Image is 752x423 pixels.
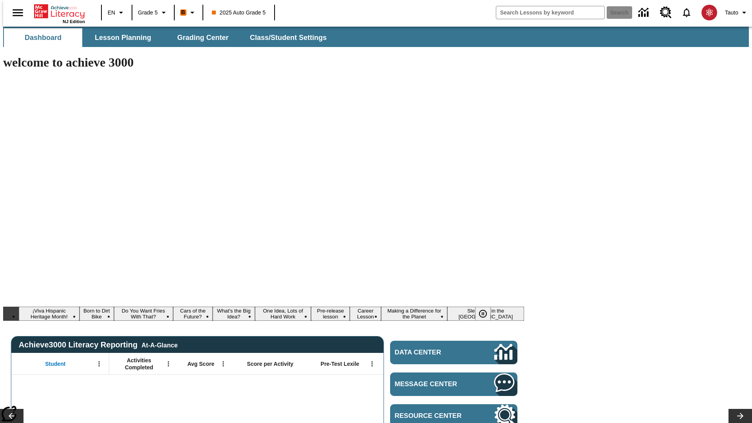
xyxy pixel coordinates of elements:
[250,33,327,42] span: Class/Student Settings
[177,33,228,42] span: Grading Center
[177,5,200,20] button: Boost Class color is orange. Change class color
[138,9,158,17] span: Grade 5
[63,19,85,24] span: NJ Edition
[135,5,172,20] button: Grade: Grade 5, Select a grade
[321,360,360,367] span: Pre-Test Lexile
[114,307,173,321] button: Slide 3 Do You Want Fries With That?
[173,307,213,321] button: Slide 4 Cars of the Future?
[95,33,151,42] span: Lesson Planning
[701,5,717,20] img: avatar image
[676,2,697,23] a: Notifications
[395,412,471,420] span: Resource Center
[447,307,524,321] button: Slide 10 Sleepless in the Animal Kingdom
[255,307,311,321] button: Slide 6 One Idea, Lots of Hard Work
[3,28,334,47] div: SubNavbar
[108,9,115,17] span: EN
[350,307,381,321] button: Slide 8 Career Lesson
[19,307,80,321] button: Slide 1 ¡Viva Hispanic Heritage Month!
[4,28,82,47] button: Dashboard
[187,360,214,367] span: Avg Score
[3,55,524,70] h1: welcome to achieve 3000
[390,372,517,396] a: Message Center
[728,409,752,423] button: Lesson carousel, Next
[34,4,85,19] a: Home
[93,358,105,370] button: Open Menu
[19,340,178,349] span: Achieve3000 Literacy Reporting
[655,2,676,23] a: Resource Center, Will open in new tab
[475,307,491,321] button: Pause
[141,340,177,349] div: At-A-Glance
[25,33,61,42] span: Dashboard
[217,358,229,370] button: Open Menu
[244,28,333,47] button: Class/Student Settings
[366,358,378,370] button: Open Menu
[390,341,517,364] a: Data Center
[381,307,447,321] button: Slide 9 Making a Difference for the Planet
[496,6,604,19] input: search field
[84,28,162,47] button: Lesson Planning
[3,27,749,47] div: SubNavbar
[163,358,174,370] button: Open Menu
[395,380,471,388] span: Message Center
[725,9,738,17] span: Tauto
[164,28,242,47] button: Grading Center
[697,2,722,23] button: Select a new avatar
[213,307,255,321] button: Slide 5 What's the Big Idea?
[181,7,185,17] span: B
[104,5,129,20] button: Language: EN, Select a language
[722,5,752,20] button: Profile/Settings
[80,307,114,321] button: Slide 2 Born to Dirt Bike
[113,357,165,371] span: Activities Completed
[475,307,499,321] div: Pause
[45,360,65,367] span: Student
[6,1,29,24] button: Open side menu
[395,349,468,356] span: Data Center
[634,2,655,23] a: Data Center
[247,360,294,367] span: Score per Activity
[311,307,350,321] button: Slide 7 Pre-release lesson
[212,9,266,17] span: 2025 Auto Grade 5
[34,3,85,24] div: Home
